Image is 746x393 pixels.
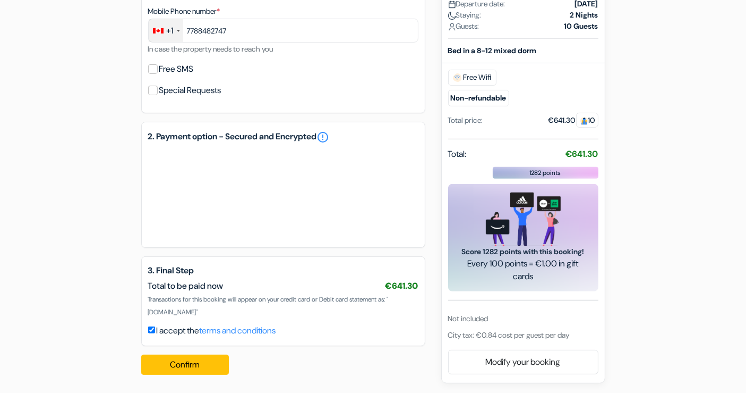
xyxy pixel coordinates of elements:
span: Guests: [448,21,479,32]
button: Confirm [141,355,229,375]
a: error_outline [317,131,330,144]
div: Canada: +1 [149,19,183,42]
img: free_wifi.svg [453,73,461,82]
a: terms and conditions [200,325,276,336]
div: Total price: [448,115,483,126]
img: user_icon.svg [448,23,456,31]
span: Transactions for this booking will appear on your credit card or Debit card statement as: "[DOMAI... [148,295,389,316]
div: +1 [167,24,174,37]
label: Mobile Phone number [148,6,220,17]
span: Total to be paid now [148,280,224,291]
small: In case the property needs to reach you [148,44,273,54]
small: Non-refundable [448,90,509,106]
div: €641.30 [548,115,598,126]
img: gift_card_hero_new.png [486,193,561,246]
span: Every 100 points = €1.00 in gift cards [461,257,586,283]
h5: 2. Payment option - Secured and Encrypted [148,131,418,144]
b: Bed in a 8-12 mixed dorm [448,46,537,55]
span: 10 [576,113,598,128]
label: Special Requests [159,83,221,98]
span: 1282 points [530,168,561,178]
a: Modify your booking [449,352,598,372]
span: Total: [448,148,467,161]
span: City tax: €0.84 cost per guest per day [448,330,570,340]
img: calendar.svg [448,1,456,9]
img: moon.svg [448,12,456,20]
span: Staying: [448,10,482,21]
label: Free SMS [159,62,194,77]
span: €641.30 [385,280,418,291]
iframe: Secure payment input frame [159,158,408,228]
span: Free Wifi [448,70,496,86]
h5: 3. Final Step [148,265,418,275]
label: I accept the [157,324,276,337]
img: guest.svg [580,117,588,125]
strong: 10 Guests [564,21,598,32]
strong: 2 Nights [570,10,598,21]
span: Score 1282 points with this booking! [461,246,586,257]
div: Not included [448,313,598,324]
strong: €641.30 [566,148,598,160]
